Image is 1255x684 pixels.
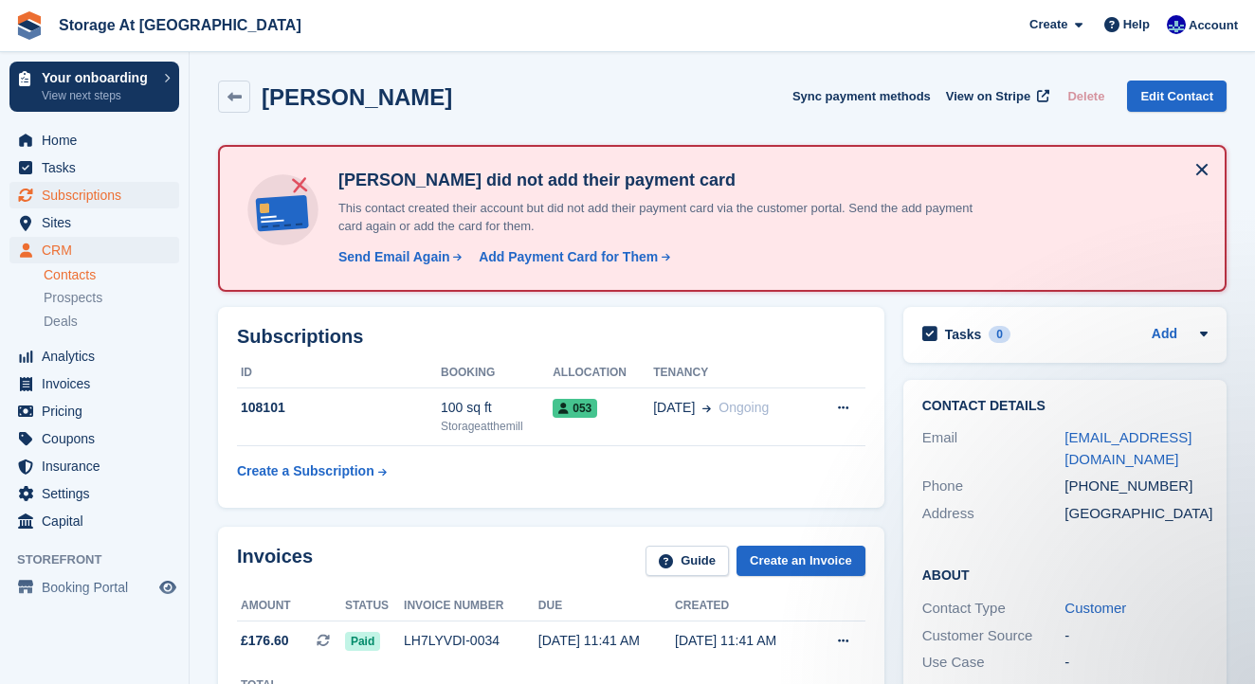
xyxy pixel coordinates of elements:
[1152,324,1177,346] a: Add
[237,591,345,621] th: Amount
[237,326,865,348] h2: Subscriptions
[42,480,155,507] span: Settings
[922,427,1065,470] div: Email
[44,266,179,284] a: Contacts
[345,591,404,621] th: Status
[945,326,982,343] h2: Tasks
[42,154,155,181] span: Tasks
[44,288,179,308] a: Prospects
[922,565,1208,584] h2: About
[42,127,155,153] span: Home
[404,631,538,651] div: LH7LYVDI-0034
[1064,600,1126,616] a: Customer
[553,358,653,388] th: Allocation
[922,625,1065,647] div: Customer Source
[1029,15,1067,34] span: Create
[331,170,994,191] h4: [PERSON_NAME] did not add their payment card
[471,247,672,267] a: Add Payment Card for Them
[42,71,155,84] p: Your onboarding
[9,574,179,601] a: menu
[9,453,179,479] a: menu
[15,11,44,40] img: stora-icon-8386f47178a22dfd0bd8f6a31ec36ba5ce8667c1dd55bd0f319d3a0aa187defe.svg
[938,81,1053,112] a: View on Stripe
[1123,15,1150,34] span: Help
[42,425,155,452] span: Coupons
[922,503,1065,525] div: Address
[156,576,179,599] a: Preview store
[237,398,441,418] div: 108101
[237,454,387,489] a: Create a Subscription
[922,399,1208,414] h2: Contact Details
[237,461,374,481] div: Create a Subscription
[237,546,313,577] h2: Invoices
[42,574,155,601] span: Booking Portal
[718,400,769,415] span: Ongoing
[9,508,179,534] a: menu
[646,546,729,577] a: Guide
[9,370,179,397] a: menu
[441,358,553,388] th: Booking
[538,631,675,651] div: [DATE] 11:41 AM
[42,209,155,236] span: Sites
[241,631,289,651] span: £176.60
[42,343,155,369] span: Analytics
[675,591,811,621] th: Created
[42,453,155,479] span: Insurance
[338,247,450,267] div: Send Email Again
[1064,503,1208,525] div: [GEOGRAPHIC_DATA]
[792,81,931,112] button: Sync payment methods
[1064,429,1191,467] a: [EMAIL_ADDRESS][DOMAIN_NAME]
[737,546,865,577] a: Create an Invoice
[9,127,179,153] a: menu
[989,326,1010,343] div: 0
[675,631,811,651] div: [DATE] 11:41 AM
[331,199,994,236] p: This contact created their account but did not add their payment card via the customer portal. Se...
[42,182,155,208] span: Subscriptions
[42,87,155,104] p: View next steps
[44,289,102,307] span: Prospects
[441,418,553,435] div: Storageatthemill
[9,209,179,236] a: menu
[653,358,810,388] th: Tenancy
[9,237,179,263] a: menu
[17,550,189,569] span: Storefront
[42,398,155,424] span: Pricing
[553,399,597,418] span: 053
[653,398,695,418] span: [DATE]
[51,9,309,41] a: Storage At [GEOGRAPHIC_DATA]
[922,652,1065,674] div: Use Case
[42,508,155,534] span: Capital
[262,84,452,110] h2: [PERSON_NAME]
[1060,81,1112,112] button: Delete
[1064,476,1208,497] div: [PHONE_NUMBER]
[922,598,1065,620] div: Contact Type
[1167,15,1186,34] img: Seb Santiago
[1064,625,1208,647] div: -
[441,398,553,418] div: 100 sq ft
[345,632,380,651] span: Paid
[243,170,323,250] img: no-card-linked-e7822e413c904bf8b177c4d89f31251c4716f9871600ec3ca5bfc59e148c83f4.svg
[44,312,179,332] a: Deals
[9,62,179,112] a: Your onboarding View next steps
[9,398,179,424] a: menu
[237,358,441,388] th: ID
[44,313,78,331] span: Deals
[1189,16,1238,35] span: Account
[1064,652,1208,674] div: -
[538,591,675,621] th: Due
[922,476,1065,497] div: Phone
[42,237,155,263] span: CRM
[479,247,658,267] div: Add Payment Card for Them
[9,154,179,181] a: menu
[42,370,155,397] span: Invoices
[1127,81,1227,112] a: Edit Contact
[9,425,179,452] a: menu
[9,182,179,208] a: menu
[404,591,538,621] th: Invoice number
[9,480,179,507] a: menu
[9,343,179,369] a: menu
[946,87,1030,106] span: View on Stripe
